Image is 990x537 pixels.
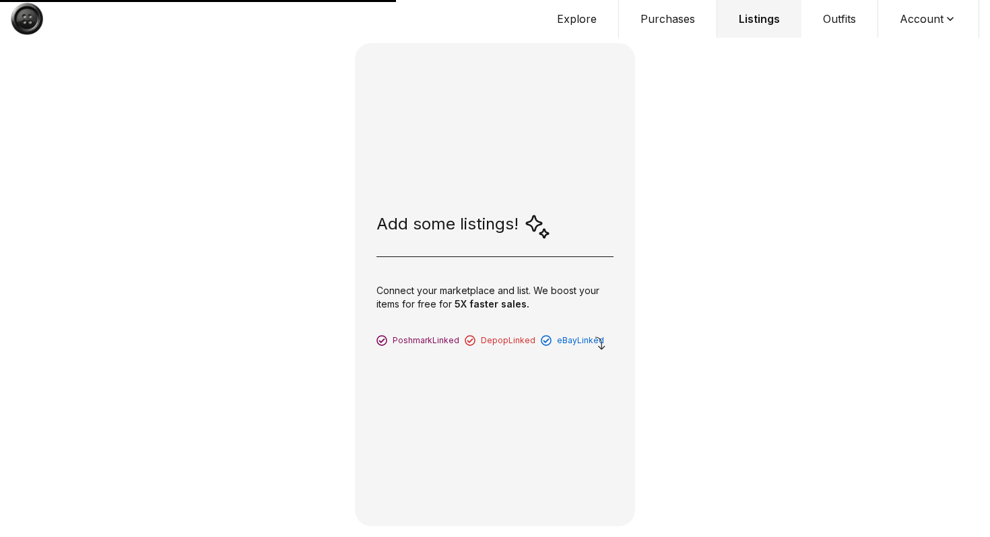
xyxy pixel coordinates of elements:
[376,273,614,327] div: Connect your marketplace and list. We boost your items for free for
[455,298,529,310] span: 5X faster sales.
[557,335,604,346] span: eBay Linked
[481,335,535,346] span: Depop Linked
[11,3,43,35] img: Button Logo
[376,213,551,240] div: Add some listings!
[393,335,459,346] span: Poshmark Linked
